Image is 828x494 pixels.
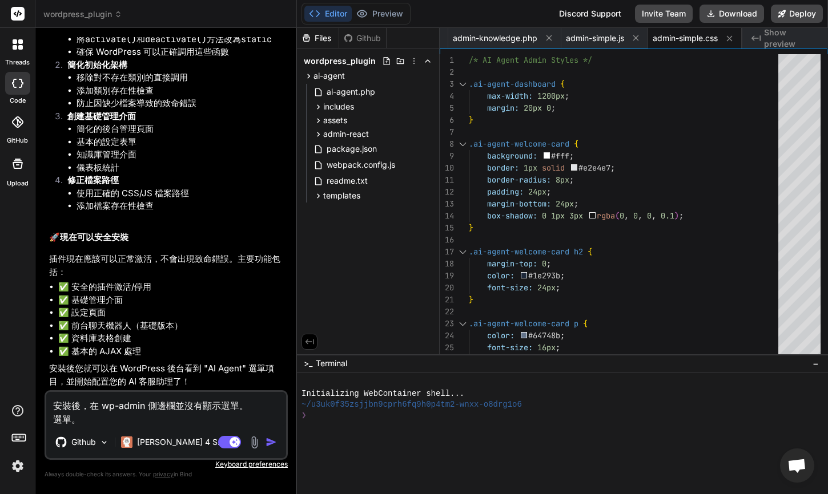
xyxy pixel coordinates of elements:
span: 0 [542,210,546,221]
div: 7 [440,126,454,138]
span: , [638,210,642,221]
span: Show preview [764,27,819,50]
img: settings [8,456,27,476]
li: ✅ 基本的 AJAX 處理 [58,345,286,358]
label: GitHub [7,136,28,145]
span: ) [674,210,679,221]
span: font-size: [487,342,533,353]
span: ; [551,103,556,113]
strong: 現在可以安全安裝 [60,232,128,242]
span: 0 [546,103,551,113]
p: 插件現在應該可以正常激活，不會出現致命錯誤。主要功能包括： [49,253,286,278]
h2: 🚀 [49,231,286,244]
span: h2 [574,246,583,257]
div: 6 [440,114,454,126]
span: border-radius: [487,175,551,185]
div: 24 [440,330,454,342]
button: Preview [352,6,408,22]
span: admin-react [323,128,369,140]
span: p [574,318,578,329]
span: margin: [487,103,519,113]
span: ; [565,91,569,101]
span: ai-agent.php [325,85,376,99]
div: 18 [440,258,454,270]
strong: 簡化初始化架構 [67,59,127,70]
div: 5 [440,102,454,114]
div: 15 [440,222,454,234]
div: Github [339,33,386,44]
div: 19 [440,270,454,282]
p: Keyboard preferences [45,460,288,469]
div: 4 [440,90,454,102]
button: Editor [304,6,352,22]
li: 防止因缺少檔案導致的致命錯誤 [77,97,286,110]
span: ai-agent [313,70,345,82]
span: 0 [542,258,546,269]
li: ✅ 基礎管理介面 [58,294,286,307]
span: { [588,246,592,257]
p: 安裝後您就可以在 WordPress 後台看到 "AI Agent" 選單項目，並開始配置您的 AI 客服助理了！ [49,362,286,388]
span: { [583,318,588,329]
span: 24px [537,282,556,293]
span: >_ [304,358,312,369]
span: ; [560,270,565,281]
span: templates [323,190,360,201]
span: − [813,358,819,369]
div: Click to collapse the range. [455,246,470,258]
span: 24px [556,199,574,209]
span: ; [560,330,565,341]
span: ~/u3uk0f35zsjjbn9cprh6fq9h0p4tm2-wnxx-o8drg1o6 [302,399,522,410]
div: Discord Support [552,5,628,23]
button: Deploy [771,5,823,23]
li: 儀表板統計 [77,161,286,175]
span: ; [574,199,578,209]
span: ; [679,210,684,221]
li: 將 和 方法改為 [77,33,286,46]
div: 打開聊天 [780,448,814,483]
img: Claude 4 Sonnet [121,436,132,448]
div: 14 [440,210,454,222]
div: 11 [440,174,454,186]
span: border: [487,163,519,173]
span: wordpress_plugin [43,9,122,20]
span: 0 [647,210,652,221]
span: } [469,115,473,125]
div: 9 [440,150,454,162]
div: Click to collapse the range. [455,318,470,330]
span: 0 [620,210,624,221]
div: 21 [440,294,454,306]
span: background: [487,151,537,161]
span: 1px [551,210,565,221]
li: 確保 WordPress 可以正確調用這些函數 [77,46,286,59]
div: 3 [440,78,454,90]
span: ; [610,163,615,173]
li: ✅ 資料庫表格創建 [58,332,286,345]
div: 1 [440,54,454,66]
div: 10 [440,162,454,174]
div: 12 [440,186,454,198]
span: #1e293b [528,270,560,281]
span: .ai-agent-dashboard [469,79,556,89]
span: margin-bottom: [487,199,551,209]
li: 添加檔案存在性檢查 [77,200,286,213]
span: .ai-agent-welcome-card [469,246,569,257]
button: − [810,354,821,372]
span: { [574,139,578,149]
span: privacy [153,471,174,477]
span: Initializing WebContainer shell... [302,388,464,399]
span: 1200px [537,91,565,101]
li: 添加類別存在性檢查 [77,84,286,98]
span: ; [569,151,574,161]
div: 13 [440,198,454,210]
textarea: 安裝後，在 wp-admin 側邊欄並沒有顯示選單。 選單。 [46,392,286,426]
span: webpack.config.js [325,158,396,172]
span: .ai-agent-welcome-card [469,139,569,149]
span: { [560,79,565,89]
div: 23 [440,318,454,330]
span: color: [487,270,515,281]
li: ✅ 安全的插件激活/停用 [58,281,286,294]
span: box-shadow: [487,210,537,221]
li: 使用正確的 CSS/JS 檔案路徑 [77,187,286,200]
span: 20px [524,103,542,113]
li: 移除對不存在類別的直接調用 [77,71,286,84]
